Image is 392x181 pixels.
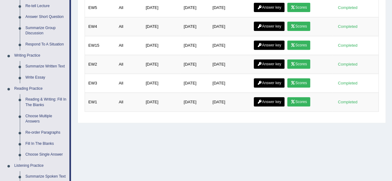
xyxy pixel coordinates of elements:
[336,4,360,11] div: Completed
[209,36,251,55] td: [DATE]
[254,59,284,69] a: Answer key
[115,36,142,55] td: All
[23,61,69,72] a: Summarize Written Text
[142,17,180,36] td: [DATE]
[23,1,69,12] a: Re-tell Lecture
[336,42,360,49] div: Completed
[11,50,69,61] a: Writing Practice
[23,138,69,149] a: Fill In The Blanks
[287,59,310,69] a: Scores
[254,97,284,106] a: Answer key
[254,22,284,31] a: Answer key
[180,36,209,55] td: [DATE]
[85,36,116,55] td: EW15
[11,83,69,94] a: Reading Practice
[23,149,69,160] a: Choose Single Answer
[85,93,116,111] td: EW1
[23,94,69,110] a: Reading & Writing: Fill In The Blanks
[287,3,310,12] a: Scores
[254,78,284,88] a: Answer key
[23,11,69,23] a: Answer Short Question
[336,80,360,86] div: Completed
[180,17,209,36] td: [DATE]
[336,23,360,30] div: Completed
[23,39,69,50] a: Respond To A Situation
[142,55,180,74] td: [DATE]
[209,93,251,111] td: [DATE]
[115,55,142,74] td: All
[85,55,116,74] td: EW2
[287,41,310,50] a: Scores
[23,23,69,39] a: Summarize Group Discussion
[209,55,251,74] td: [DATE]
[11,160,69,171] a: Listening Practice
[254,3,284,12] a: Answer key
[142,36,180,55] td: [DATE]
[336,99,360,105] div: Completed
[142,74,180,93] td: [DATE]
[23,127,69,138] a: Re-order Paragraphs
[180,55,209,74] td: [DATE]
[115,17,142,36] td: All
[254,41,284,50] a: Answer key
[336,61,360,67] div: Completed
[287,78,310,88] a: Scores
[115,93,142,111] td: All
[180,74,209,93] td: [DATE]
[209,17,251,36] td: [DATE]
[209,74,251,93] td: [DATE]
[23,72,69,83] a: Write Essay
[287,97,310,106] a: Scores
[115,74,142,93] td: All
[85,74,116,93] td: EW3
[23,111,69,127] a: Choose Multiple Answers
[287,22,310,31] a: Scores
[142,93,180,111] td: [DATE]
[85,17,116,36] td: EW4
[180,93,209,111] td: [DATE]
